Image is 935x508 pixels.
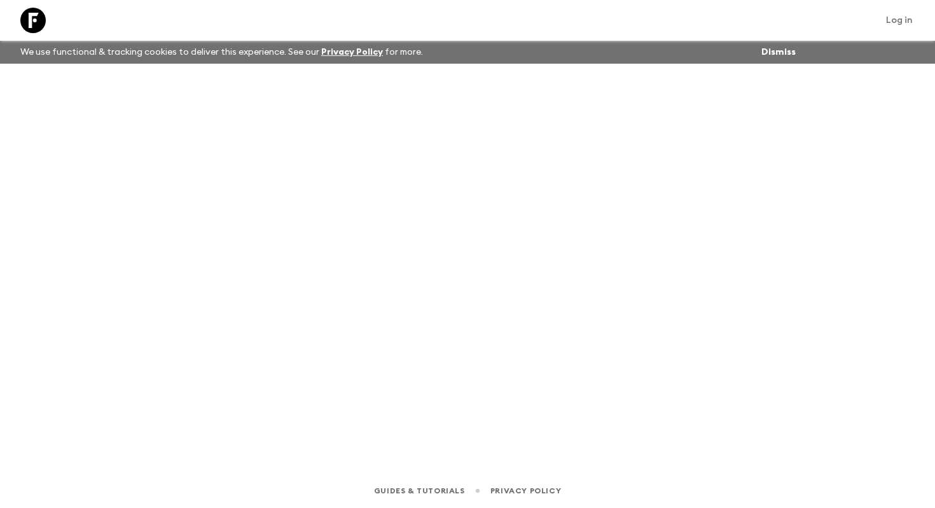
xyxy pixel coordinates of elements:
p: We use functional & tracking cookies to deliver this experience. See our for more. [15,41,428,64]
a: Privacy Policy [321,48,383,57]
a: Log in [879,11,920,29]
a: Privacy Policy [490,484,561,498]
a: Guides & Tutorials [374,484,465,498]
button: Dismiss [758,43,799,61]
